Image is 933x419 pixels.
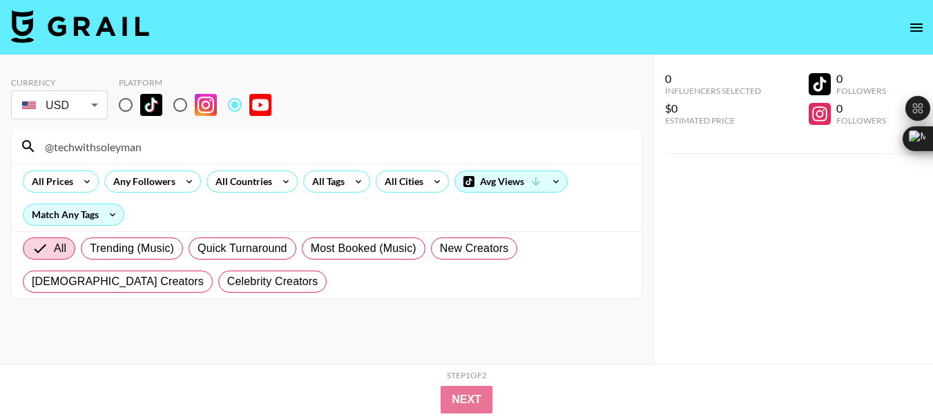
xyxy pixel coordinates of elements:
img: Grail Talent [11,10,149,43]
div: Influencers Selected [665,86,761,96]
button: Next [441,386,492,413]
div: All Tags [304,171,347,192]
div: Platform [119,77,282,88]
span: New Creators [440,240,509,257]
div: All Prices [23,171,76,192]
div: $0 [665,101,761,115]
div: Step 1 of 2 [447,370,487,380]
div: Estimated Price [665,115,761,126]
iframe: Drift Widget Chat Controller [864,350,916,402]
button: open drawer [903,14,930,41]
div: Avg Views [455,171,567,192]
img: Instagram [195,94,217,116]
div: 0 [836,72,886,86]
span: Trending (Music) [90,240,174,257]
div: Match Any Tags [23,204,124,225]
span: All [54,240,66,257]
div: Followers [836,115,886,126]
div: USD [14,93,105,117]
span: Most Booked (Music) [311,240,416,257]
div: All Cities [376,171,426,192]
div: All Countries [207,171,275,192]
span: [DEMOGRAPHIC_DATA] Creators [32,273,204,290]
div: 0 [836,101,886,115]
img: YouTube [249,94,271,116]
input: Search by User Name [37,135,633,157]
div: Currency [11,77,108,88]
img: TikTok [140,94,162,116]
div: Followers [836,86,886,96]
span: Celebrity Creators [227,273,318,290]
span: Quick Turnaround [198,240,287,257]
div: Any Followers [105,171,178,192]
div: 0 [665,72,761,86]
